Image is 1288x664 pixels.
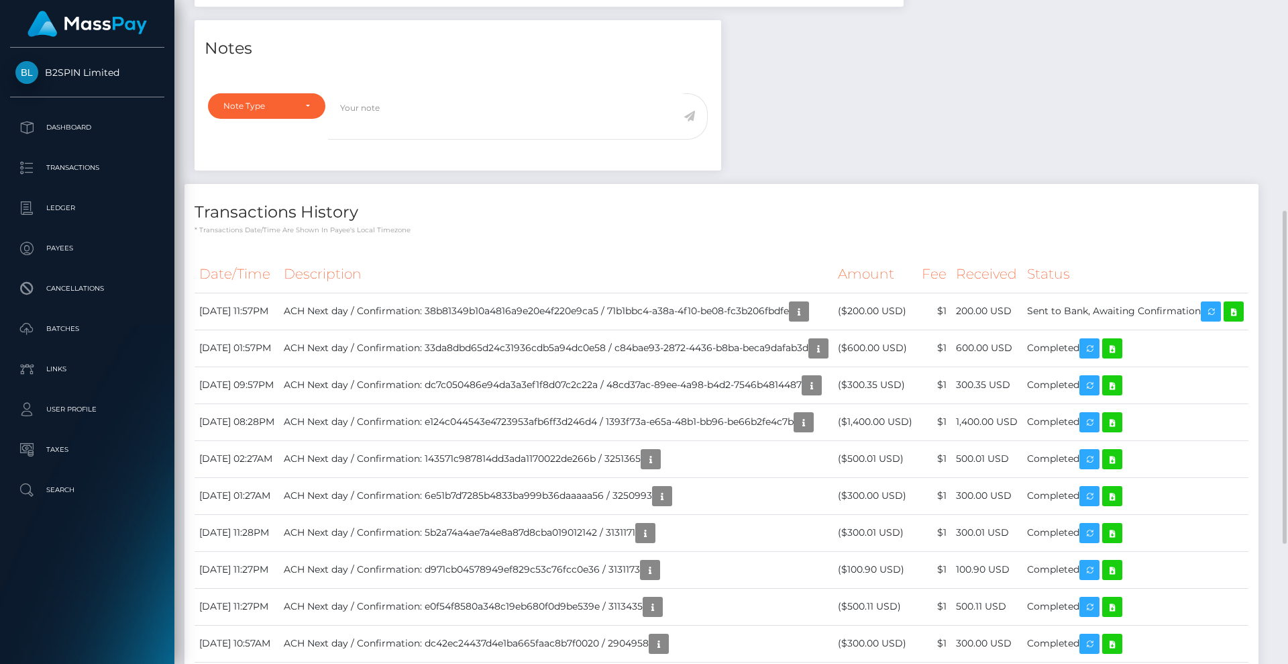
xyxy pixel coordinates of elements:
a: Ledger [10,191,164,225]
td: ($500.01 USD) [833,440,917,477]
a: Links [10,352,164,386]
td: $1 [917,293,951,330]
p: User Profile [15,399,159,420]
td: ($1,400.00 USD) [833,404,917,440]
th: Description [279,256,833,293]
td: ACH Next day / Confirmation: dc42ec24437d4e1ba665faac8b7f0020 / 2904958 [279,625,833,662]
td: $1 [917,440,951,477]
td: ACH Next day / Confirmation: d971cb04578949ef829c53c76fcc0e36 / 3131173 [279,551,833,588]
td: ACH Next day / Confirmation: 5b2a74a4ae7a4e8a87d8cba019012142 / 3131171 [279,514,833,551]
td: ACH Next day / Confirmation: e0f54f8580a348c19eb680f0d9be539e / 3113435 [279,588,833,625]
td: Completed [1022,367,1248,404]
a: User Profile [10,393,164,426]
p: Batches [15,319,159,339]
a: Dashboard [10,111,164,144]
td: $1 [917,477,951,514]
td: [DATE] 01:27AM [195,477,279,514]
p: Transactions [15,158,159,178]
td: $1 [917,551,951,588]
p: Search [15,480,159,500]
td: ($300.35 USD) [833,367,917,404]
p: Cancellations [15,279,159,299]
td: Completed [1022,625,1248,662]
a: Search [10,473,164,507]
td: 500.11 USD [951,588,1022,625]
td: $1 [917,367,951,404]
td: [DATE] 01:57PM [195,330,279,367]
td: 300.00 USD [951,625,1022,662]
td: [DATE] 11:27PM [195,551,279,588]
td: Completed [1022,404,1248,440]
td: ($300.01 USD) [833,514,917,551]
td: $1 [917,404,951,440]
td: $1 [917,625,951,662]
td: ($200.00 USD) [833,293,917,330]
img: B2SPIN Limited [15,61,38,84]
td: 300.00 USD [951,477,1022,514]
td: ($600.00 USD) [833,330,917,367]
p: Links [15,359,159,379]
td: Completed [1022,477,1248,514]
th: Date/Time [195,256,279,293]
td: Completed [1022,330,1248,367]
a: Taxes [10,433,164,467]
td: ACH Next day / Confirmation: 33da8dbd65d24c31936cdb5a94dc0e58 / c84bae93-2872-4436-b8ba-beca9dafab3d [279,330,833,367]
td: ACH Next day / Confirmation: 143571c987814dd3ada1170022de266b / 3251365 [279,440,833,477]
p: * Transactions date/time are shown in payee's local timezone [195,225,1248,235]
td: 500.01 USD [951,440,1022,477]
td: ($300.00 USD) [833,477,917,514]
td: Completed [1022,440,1248,477]
td: 1,400.00 USD [951,404,1022,440]
td: 300.01 USD [951,514,1022,551]
td: ($100.90 USD) [833,551,917,588]
td: Completed [1022,588,1248,625]
td: [DATE] 11:28PM [195,514,279,551]
td: [DATE] 09:57PM [195,367,279,404]
td: Completed [1022,514,1248,551]
a: Payees [10,232,164,265]
div: Note Type [223,101,294,111]
td: Sent to Bank, Awaiting Confirmation [1022,293,1248,330]
td: ACH Next day / Confirmation: 38b81349b10a4816a9e20e4f220e9ca5 / 71b1bbc4-a38a-4f10-be08-fc3b206fbdfe [279,293,833,330]
a: Batches [10,312,164,346]
td: $1 [917,588,951,625]
button: Note Type [208,93,325,119]
td: 200.00 USD [951,293,1022,330]
td: [DATE] 02:27AM [195,440,279,477]
a: Transactions [10,151,164,185]
td: ($300.00 USD) [833,625,917,662]
td: $1 [917,514,951,551]
p: Dashboard [15,117,159,138]
td: $1 [917,330,951,367]
th: Received [951,256,1022,293]
h4: Notes [205,37,711,60]
h4: Transactions History [195,201,1248,224]
th: Amount [833,256,917,293]
a: Cancellations [10,272,164,305]
img: MassPay Logo [28,11,147,37]
td: ($500.11 USD) [833,588,917,625]
p: Ledger [15,198,159,218]
td: 100.90 USD [951,551,1022,588]
td: [DATE] 08:28PM [195,404,279,440]
td: Completed [1022,551,1248,588]
p: Taxes [15,440,159,460]
td: ACH Next day / Confirmation: e124c044543e4723953afb6ff3d246d4 / 1393f73a-e65a-48b1-bb96-be66b2fe4c7b [279,404,833,440]
td: [DATE] 11:57PM [195,293,279,330]
td: ACH Next day / Confirmation: 6e51b7d7285b4833ba999b36daaaaa56 / 3250993 [279,477,833,514]
td: 300.35 USD [951,367,1022,404]
td: [DATE] 11:27PM [195,588,279,625]
th: Status [1022,256,1248,293]
td: ACH Next day / Confirmation: dc7c050486e94da3a3ef1f8d07c2c22a / 48cd37ac-89ee-4a98-b4d2-7546b4814487 [279,367,833,404]
span: B2SPIN Limited [10,66,164,79]
p: Payees [15,238,159,258]
td: 600.00 USD [951,330,1022,367]
td: [DATE] 10:57AM [195,625,279,662]
th: Fee [917,256,951,293]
